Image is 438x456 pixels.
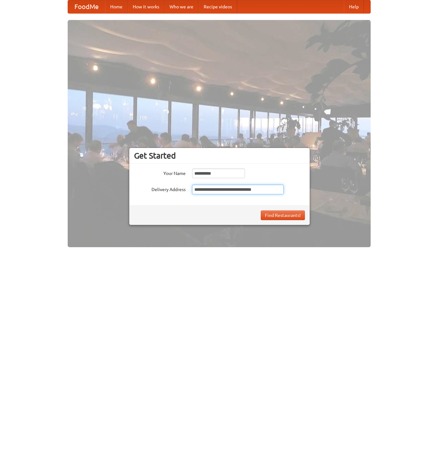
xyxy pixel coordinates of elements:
label: Your Name [134,169,186,177]
a: Home [105,0,128,13]
label: Delivery Address [134,185,186,193]
a: Who we are [164,0,199,13]
a: How it works [128,0,164,13]
h3: Get Started [134,151,305,160]
a: FoodMe [68,0,105,13]
a: Help [344,0,364,13]
button: Find Restaurants! [261,210,305,220]
a: Recipe videos [199,0,237,13]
